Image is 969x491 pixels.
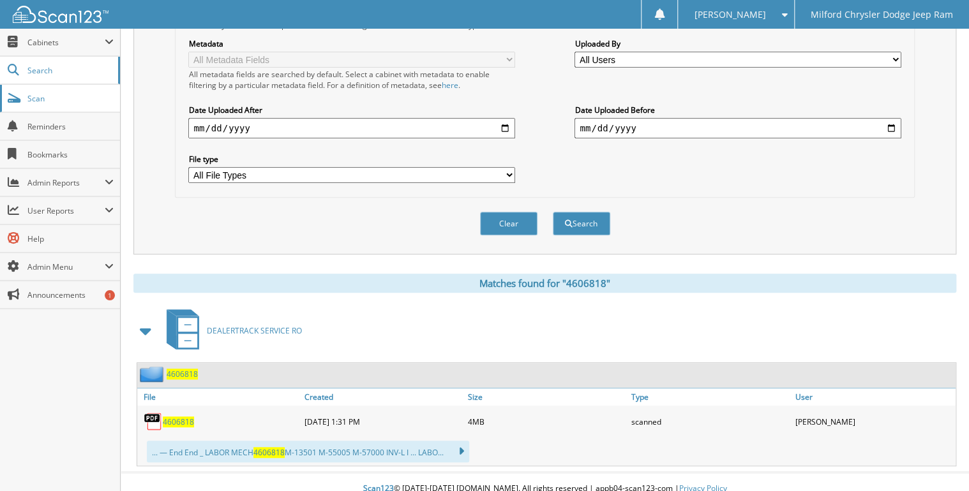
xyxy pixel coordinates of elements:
[27,121,114,132] span: Reminders
[694,11,765,18] span: [PERSON_NAME]
[163,416,194,427] a: 4606818
[188,38,515,49] label: Metadata
[792,409,956,434] div: [PERSON_NAME]
[301,409,464,434] div: [DATE] 1:31 PM
[27,177,105,188] span: Admin Reports
[441,80,458,91] a: here
[575,38,901,49] label: Uploaded By
[811,11,953,18] span: Milford Chrysler Dodge Jeep Ram
[575,118,901,138] input: end
[137,388,301,406] a: File
[253,447,285,458] span: 4606818
[144,412,163,431] img: PDF.png
[628,388,792,406] a: Type
[105,290,115,300] div: 1
[465,388,628,406] a: Size
[628,409,792,434] div: scanned
[188,154,515,165] label: File type
[140,366,167,382] img: folder2.png
[188,69,515,91] div: All metadata fields are searched by default. Select a cabinet with metadata to enable filtering b...
[159,305,302,356] a: DEALERTRACK SERVICE RO
[27,149,114,160] span: Bookmarks
[27,205,105,216] span: User Reports
[575,105,901,115] label: Date Uploaded Before
[27,261,105,272] span: Admin Menu
[188,105,515,115] label: Date Uploaded After
[27,289,114,300] span: Announcements
[792,388,956,406] a: User
[13,6,109,23] img: scan123-logo-white.svg
[480,212,537,235] button: Clear
[27,65,112,76] span: Search
[188,118,515,138] input: start
[27,233,114,244] span: Help
[133,274,956,293] div: Matches found for "4606818"
[207,325,302,336] span: DEALERTRACK SERVICE RO
[147,441,469,462] div: ... — End End _ LABOR MECH M-13501 M-55005 M-57000 INV-L I ... LABO...
[27,93,114,104] span: Scan
[465,409,628,434] div: 4MB
[167,369,198,379] a: 4606818
[553,212,610,235] button: Search
[27,37,105,48] span: Cabinets
[301,388,464,406] a: Created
